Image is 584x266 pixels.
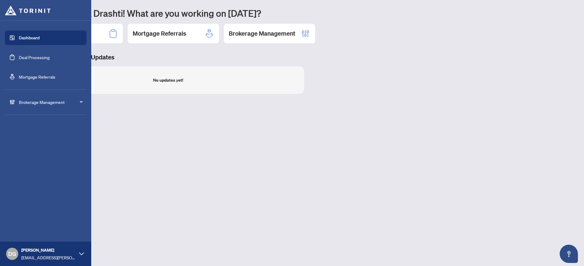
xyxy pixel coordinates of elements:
span: DG [8,250,16,258]
span: [PERSON_NAME] [21,247,76,254]
button: Open asap [560,245,578,263]
h2: Mortgage Referrals [133,29,186,38]
h1: Welcome back Drashti! What are you working on [DATE]? [32,7,577,19]
span: Brokerage Management [19,99,82,105]
a: Deal Processing [19,55,50,60]
img: logo [5,5,50,15]
a: Dashboard [19,35,40,41]
a: Mortgage Referrals [19,74,55,80]
div: No updates yet! [153,77,183,83]
h3: Brokerage & Industry Updates [32,53,577,62]
h2: Brokerage Management [229,29,295,38]
span: [EMAIL_ADDRESS][PERSON_NAME][DOMAIN_NAME] [21,254,76,261]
